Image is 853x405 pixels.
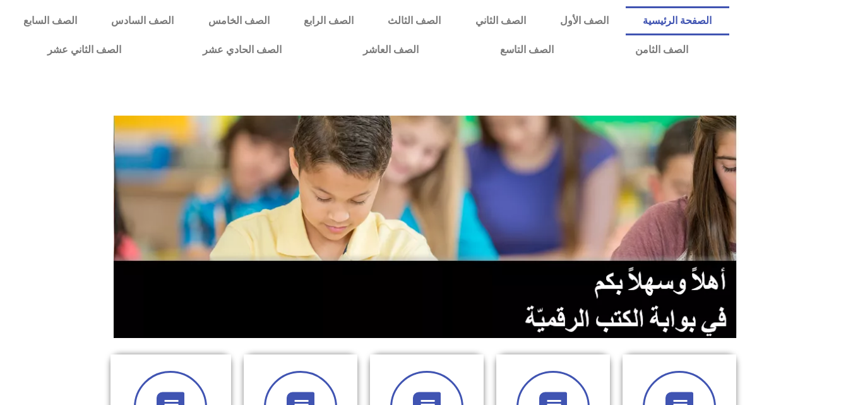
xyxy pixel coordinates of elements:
[191,6,287,35] a: الصف الخامس
[94,6,191,35] a: الصف السادس
[287,6,371,35] a: الصف الرابع
[6,35,162,64] a: الصف الثاني عشر
[626,6,729,35] a: الصفحة الرئيسية
[594,35,729,64] a: الصف الثامن
[6,6,94,35] a: الصف السابع
[371,6,458,35] a: الصف الثالث
[458,6,543,35] a: الصف الثاني
[322,35,459,64] a: الصف العاشر
[459,35,594,64] a: الصف التاسع
[162,35,322,64] a: الصف الحادي عشر
[543,6,626,35] a: الصف الأول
